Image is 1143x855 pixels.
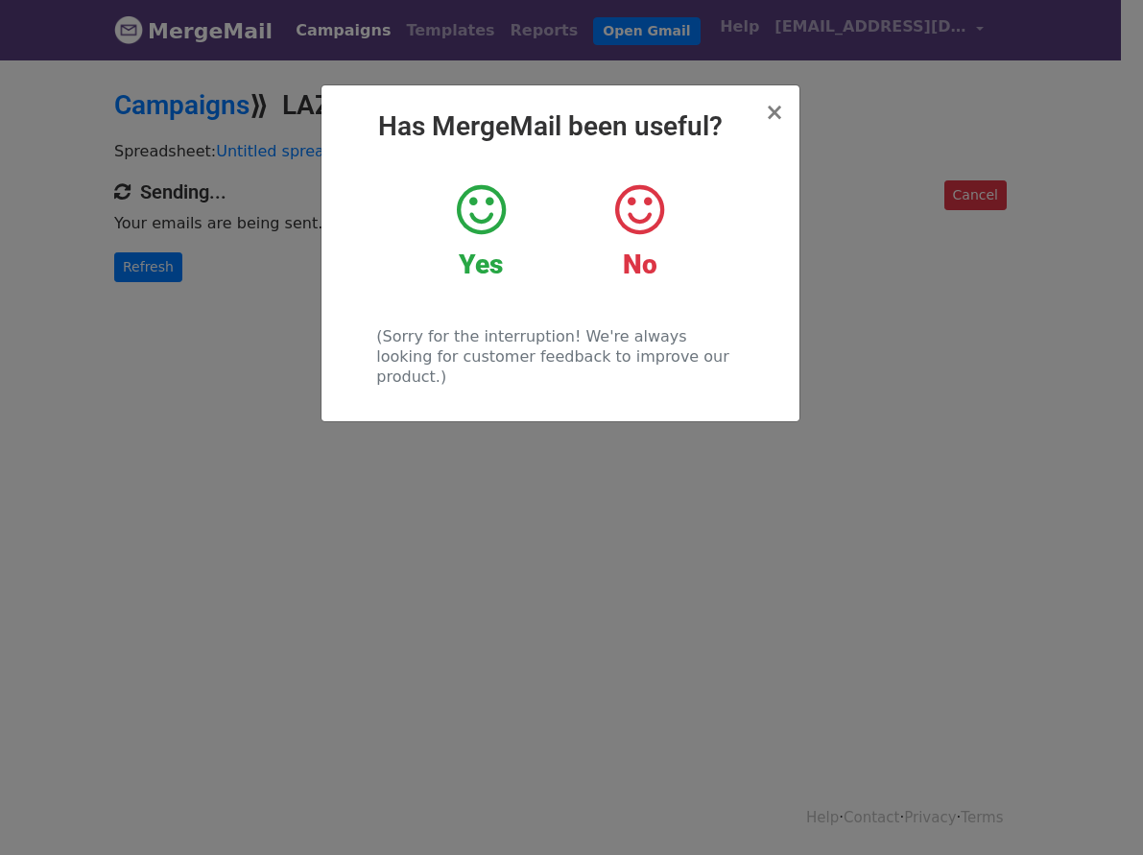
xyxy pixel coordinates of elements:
strong: Yes [459,249,503,280]
a: No [575,181,704,281]
span: × [765,99,784,126]
h2: Has MergeMail been useful? [337,110,784,143]
button: Close [765,101,784,124]
iframe: Chat Widget [1047,763,1143,855]
p: (Sorry for the interruption! We're always looking for customer feedback to improve our product.) [376,326,744,387]
strong: No [623,249,657,280]
a: Yes [417,181,546,281]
